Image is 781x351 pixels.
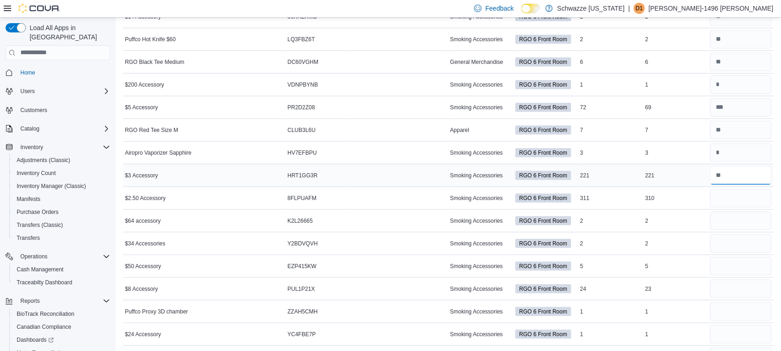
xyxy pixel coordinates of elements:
span: RGO 6 Front Room [520,81,568,89]
div: 72 [578,102,644,113]
span: Dashboards [13,334,110,345]
span: RGO 6 Front Room [515,307,572,316]
span: Smoking Accessories [450,285,503,293]
span: Smoking Accessories [450,81,503,88]
span: RGO 6 Front Room [520,149,568,157]
span: Inventory Count [17,169,56,177]
span: RGO 6 Front Room [515,125,572,135]
span: Transfers (Classic) [17,221,63,229]
span: RGO 6 Front Room [515,103,572,112]
div: 7 [644,125,709,136]
div: 3 [644,147,709,158]
span: RGO 6 Front Room [520,239,568,248]
img: Cova [19,4,60,13]
span: Smoking Accessories [450,331,503,338]
div: 6 [578,56,644,68]
a: Inventory Manager (Classic) [13,181,90,192]
button: Home [2,66,114,79]
p: [PERSON_NAME]-1496 [PERSON_NAME] [649,3,774,14]
span: Manifests [17,195,40,203]
span: $64 accessory [125,217,161,225]
span: Purchase Orders [13,207,110,218]
span: $34 Accessories [125,240,165,247]
button: Inventory [17,142,47,153]
button: BioTrack Reconciliation [9,307,114,320]
button: Adjustments (Classic) [9,154,114,167]
div: 6 [644,56,709,68]
a: Transfers [13,232,43,244]
span: Smoking Accessories [450,240,503,247]
a: Cash Management [13,264,67,275]
button: Inventory [2,141,114,154]
button: Transfers [9,232,114,244]
button: Catalog [2,122,114,135]
a: Manifests [13,194,44,205]
span: Canadian Compliance [17,323,71,331]
div: Danny-1496 Moreno [634,3,645,14]
span: Canadian Compliance [13,321,110,332]
span: HRT1GG3R [288,172,318,179]
span: D1 [636,3,643,14]
p: Schwazze [US_STATE] [558,3,625,14]
button: Transfers (Classic) [9,219,114,232]
span: Airopro Vaporizer Sapphire [125,149,192,157]
span: RGO 6 Front Room [520,330,568,338]
span: RGO 6 Front Room [515,330,572,339]
span: RGO 6 Front Room [515,171,572,180]
span: Transfers (Classic) [13,219,110,231]
p: | [628,3,630,14]
span: Transfers [17,234,40,242]
span: Smoking Accessories [450,217,503,225]
span: $50 Accessory [125,263,161,270]
span: Smoking Accessories [450,104,503,111]
a: Home [17,67,39,78]
span: RGO 6 Front Room [520,262,568,270]
a: Adjustments (Classic) [13,155,74,166]
span: PUL1P21X [288,285,315,293]
span: $200 Accessory [125,81,164,88]
span: RGO 6 Front Room [515,57,572,67]
span: BioTrack Reconciliation [17,310,74,318]
div: 23 [644,283,709,295]
span: Traceabilty Dashboard [17,279,72,286]
span: Home [17,67,110,78]
span: Reports [20,297,40,305]
a: Customers [17,105,51,116]
div: 221 [644,170,709,181]
span: Catalog [20,125,39,132]
span: RGO 6 Front Room [520,307,568,316]
span: Adjustments (Classic) [17,157,70,164]
div: 5 [644,261,709,272]
span: RGO 6 Front Room [515,284,572,294]
div: 3 [578,147,644,158]
a: Canadian Compliance [13,321,75,332]
span: RGO 6 Front Room [520,58,568,66]
span: RGO 6 Front Room [520,35,568,44]
span: CLUB3L6U [288,126,316,134]
span: Inventory Manager (Classic) [17,182,86,190]
button: Reports [17,295,43,307]
span: RGO 6 Front Room [515,194,572,203]
button: Traceabilty Dashboard [9,276,114,289]
a: Dashboards [9,333,114,346]
span: Puffco Proxy 3D chamber [125,308,188,315]
span: $2.50 Accessory [125,194,166,202]
span: Dark Mode [521,13,522,14]
div: 311 [578,193,644,204]
span: Dashboards [17,336,54,344]
span: RGO 6 Front Room [520,126,568,134]
button: Manifests [9,193,114,206]
span: $5 Accessory [125,104,158,111]
span: RGO 6 Front Room [515,148,572,157]
div: 1 [644,79,709,90]
span: Smoking Accessories [450,263,503,270]
input: Dark Mode [521,4,541,13]
span: $8 Accessory [125,285,158,293]
span: Feedback [485,4,514,13]
span: Users [17,86,110,97]
div: 1 [644,329,709,340]
span: Cash Management [13,264,110,275]
div: 69 [644,102,709,113]
span: Manifests [13,194,110,205]
a: Inventory Count [13,168,60,179]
